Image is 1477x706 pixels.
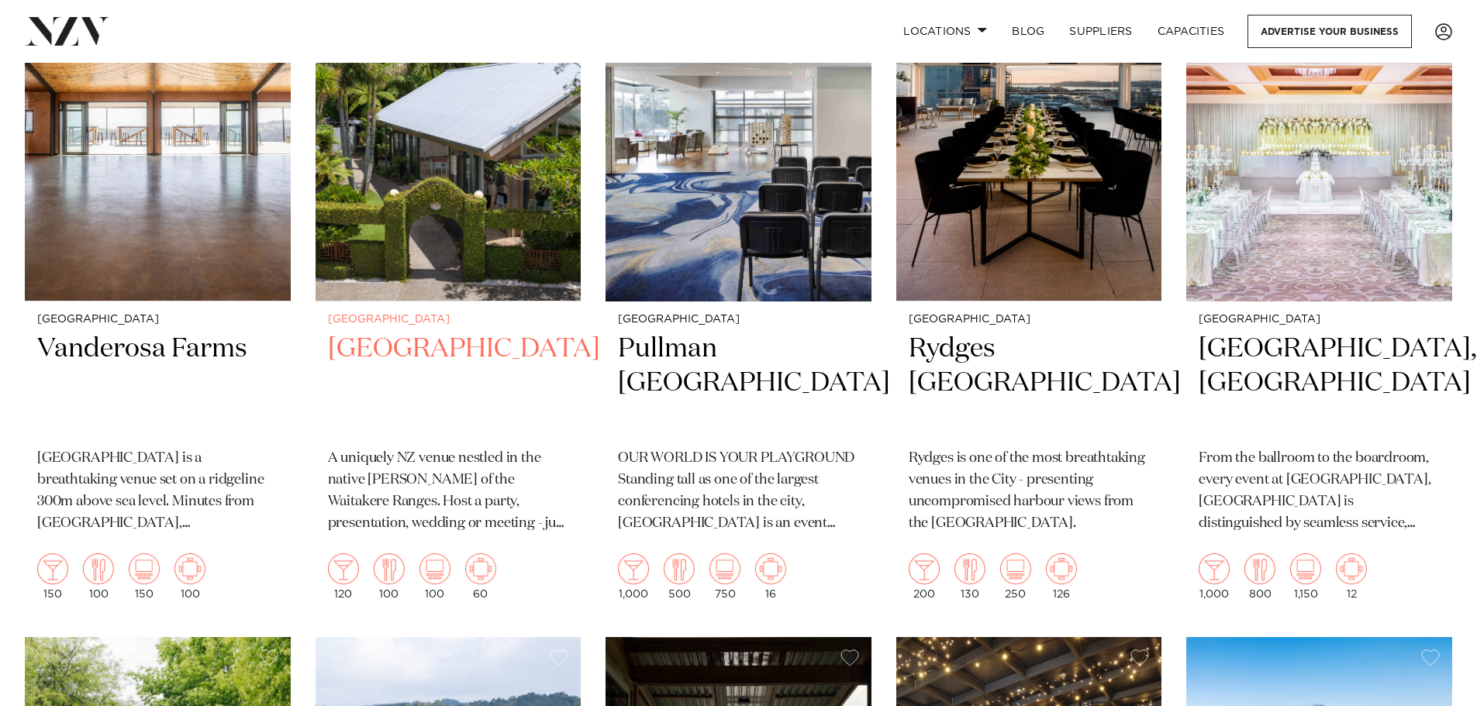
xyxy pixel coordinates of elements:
img: nzv-logo.png [25,17,109,45]
p: A uniquely NZ venue nestled in the native [PERSON_NAME] of the Waitakere Ranges. Host a party, pr... [328,448,569,535]
div: 130 [954,553,985,600]
div: 150 [129,553,160,600]
h2: Pullman [GEOGRAPHIC_DATA] [618,332,859,436]
div: 1,150 [1290,553,1321,600]
div: 250 [1000,553,1031,600]
div: 800 [1244,553,1275,600]
img: cocktail.png [1199,553,1230,584]
p: OUR WORLD IS YOUR PLAYGROUND Standing tall as one of the largest conferencing hotels in the city,... [618,448,859,535]
p: From the ballroom to the boardroom, every event at [GEOGRAPHIC_DATA], [GEOGRAPHIC_DATA] is distin... [1199,448,1440,535]
img: cocktail.png [909,553,940,584]
a: BLOG [999,15,1057,48]
div: 60 [465,553,496,600]
div: 200 [909,553,940,600]
div: 100 [419,553,450,600]
div: 1,000 [1199,553,1230,600]
div: 120 [328,553,359,600]
img: theatre.png [1000,553,1031,584]
small: [GEOGRAPHIC_DATA] [37,314,278,325]
a: SUPPLIERS [1057,15,1144,48]
img: theatre.png [129,553,160,584]
img: dining.png [1244,553,1275,584]
img: dining.png [374,553,405,584]
img: meeting.png [1046,553,1077,584]
img: theatre.png [419,553,450,584]
div: 1,000 [618,553,649,600]
small: [GEOGRAPHIC_DATA] [328,314,569,325]
div: 750 [709,553,740,600]
a: Capacities [1145,15,1237,48]
h2: Vanderosa Farms [37,332,278,436]
img: cocktail.png [328,553,359,584]
div: 100 [83,553,114,600]
img: dining.png [954,553,985,584]
small: [GEOGRAPHIC_DATA] [909,314,1150,325]
div: 500 [664,553,695,600]
img: cocktail.png [618,553,649,584]
img: cocktail.png [37,553,68,584]
a: Locations [891,15,999,48]
img: meeting.png [755,553,786,584]
img: dining.png [83,553,114,584]
small: [GEOGRAPHIC_DATA] [618,314,859,325]
h2: Rydges [GEOGRAPHIC_DATA] [909,332,1150,436]
img: meeting.png [465,553,496,584]
p: Rydges is one of the most breathtaking venues in the City - presenting uncompromised harbour view... [909,448,1150,535]
div: 16 [755,553,786,600]
div: 150 [37,553,68,600]
h2: [GEOGRAPHIC_DATA], [GEOGRAPHIC_DATA] [1199,332,1440,436]
p: [GEOGRAPHIC_DATA] is a breathtaking venue set on a ridgeline 300m above sea level. Minutes from [... [37,448,278,535]
img: meeting.png [174,553,205,584]
a: Advertise your business [1248,15,1412,48]
div: 100 [374,553,405,600]
img: meeting.png [1336,553,1367,584]
img: theatre.png [709,553,740,584]
div: 126 [1046,553,1077,600]
img: dining.png [664,553,695,584]
img: theatre.png [1290,553,1321,584]
small: [GEOGRAPHIC_DATA] [1199,314,1440,325]
h2: [GEOGRAPHIC_DATA] [328,332,569,436]
div: 12 [1336,553,1367,600]
div: 100 [174,553,205,600]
